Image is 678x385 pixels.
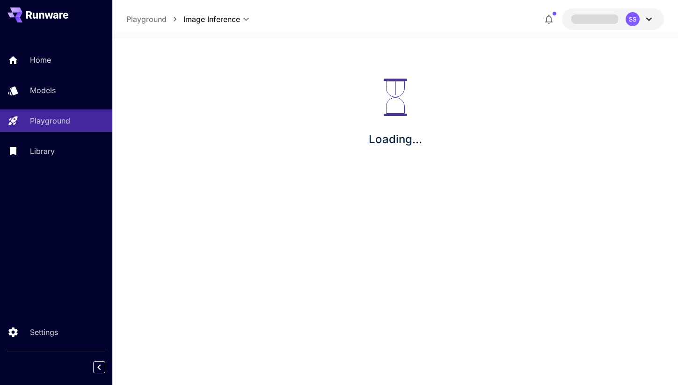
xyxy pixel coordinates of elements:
p: Home [30,54,51,65]
p: Playground [30,115,70,126]
p: Settings [30,327,58,338]
div: SS [626,12,640,26]
nav: breadcrumb [126,14,183,25]
div: Collapse sidebar [100,359,112,376]
a: Playground [126,14,167,25]
p: Models [30,85,56,96]
span: Image Inference [183,14,240,25]
p: Loading... [369,131,422,148]
button: Collapse sidebar [93,361,105,373]
p: Library [30,145,55,157]
button: SS [562,8,664,30]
